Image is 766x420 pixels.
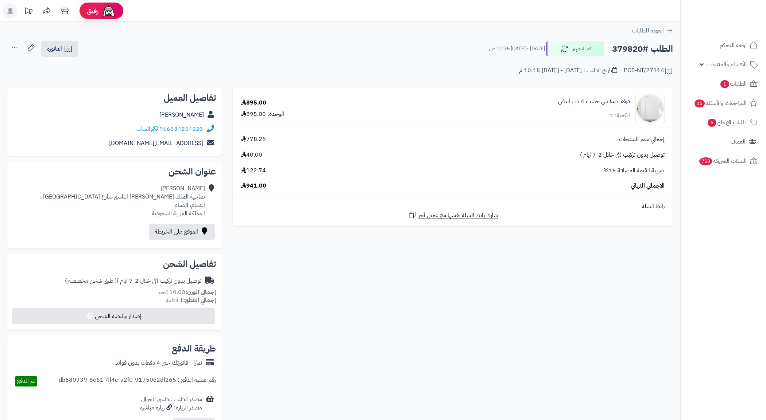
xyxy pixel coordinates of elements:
[159,110,204,119] a: [PERSON_NAME]
[708,119,716,127] span: 5
[685,152,762,170] a: السلات المتروكة750
[159,125,203,133] a: 966534254223
[59,376,216,386] div: رقم عملية الدفع : db680739-8e61-4f4e-a2f0-91750e2df265
[241,166,266,175] span: 122.74
[624,66,673,75] div: POS-NT/27114
[685,75,762,93] a: الطلبات1
[408,211,498,220] a: شارك رابط السلة نفسها مع عميل آخر
[716,18,759,33] img: logo-2.png
[236,202,670,211] div: رابط السلة
[685,36,762,54] a: لوحة التحكم
[685,114,762,131] a: طلبات الإرجاع5
[17,377,35,385] span: تم الدفع
[65,276,117,285] span: ( طرق شحن مخصصة )
[699,157,713,165] span: 750
[109,139,203,148] a: [EMAIL_ADDRESS][DOMAIN_NAME]
[720,79,747,89] span: الطلبات
[87,7,98,15] span: رفيق
[241,99,266,107] div: 895.00
[41,41,78,57] a: الفاتورة
[603,166,665,175] span: ضريبة القيمة المضافة 15%
[612,42,673,56] h2: الطلب #379820
[12,308,215,324] button: إصدار بوليصة الشحن
[241,135,266,144] span: 778.26
[610,111,630,120] div: الكمية: 1
[489,45,545,52] small: [DATE] - [DATE] 11:36 ص
[720,80,729,88] span: 1
[632,26,664,35] span: العودة للطلبات
[731,137,746,147] span: العملاء
[241,151,262,159] span: 40.00
[694,98,747,108] span: المراجعات والأسئلة
[136,125,158,133] a: واتساب
[185,288,216,297] strong: إجمالي الوزن:
[19,4,38,20] a: تحديثات المنصة
[720,40,747,50] span: لوحة التحكم
[140,404,202,412] div: مصدر الزيارة: زيارة مباشرة
[632,26,673,35] a: العودة للطلبات
[695,99,705,107] span: 15
[558,97,630,106] a: دولاب ملابس خشب 4 باب أبيض
[241,182,266,190] span: 941.00
[707,59,747,70] span: الأقسام والمنتجات
[636,94,664,123] img: 1751790847-1-90x90.jpg
[707,117,747,127] span: طلبات الإرجاع
[13,260,216,268] h2: تفاصيل الشحن
[115,359,202,367] div: تمارا - فاتورتك حتى 4 دفعات بدون فوائد
[166,296,216,305] small: 1 قطعة
[158,288,216,297] small: 10.00 كجم
[631,182,665,190] span: الإجمالي النهائي
[149,224,215,240] a: الموقع على الخريطة
[140,395,202,412] div: مصدر الطلب :تطبيق الجوال
[519,66,617,75] div: تاريخ الطلب : [DATE] - [DATE] 10:15 م
[13,94,216,102] h2: تفاصيل العميل
[619,135,665,144] span: إجمالي سعر المنتجات
[685,133,762,150] a: العملاء
[685,94,762,112] a: المراجعات والأسئلة15
[418,211,498,220] span: شارك رابط السلة نفسها مع عميل آخر
[546,41,604,56] button: تم التجهيز
[241,110,284,118] div: الوحدة: 895.00
[101,4,116,18] img: ai-face.png
[172,344,216,353] h2: طريقة الدفع
[65,277,201,285] div: توصيل بدون تركيب (في خلال 2-7 ايام )
[40,184,205,217] div: [PERSON_NAME] ضاحية الملك [PERSON_NAME] التاسع شارع [GEOGRAPHIC_DATA] ، الدمام، الدمام المملكة ال...
[183,296,216,305] strong: إجمالي القطع:
[13,167,216,176] h2: عنوان الشحن
[47,44,62,53] span: الفاتورة
[699,156,747,166] span: السلات المتروكة
[580,151,665,159] span: توصيل بدون تركيب (في خلال 2-7 ايام )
